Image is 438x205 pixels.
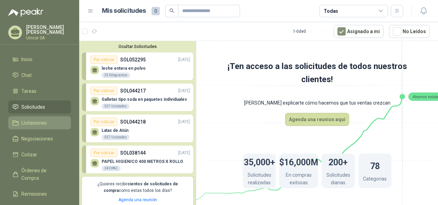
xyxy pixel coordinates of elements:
[21,167,64,182] span: Órdenes de Compra
[21,87,36,95] span: Tareas
[8,116,71,129] a: Licitaciones
[334,25,384,38] button: Asignado a mi
[21,56,32,63] span: Inicio
[293,26,328,37] div: 1 - 0 de 0
[21,119,47,127] span: Licitaciones
[82,115,193,142] a: Por cotizarSOL044218[DATE] Latas de Atún557 Unidades
[21,135,53,143] span: Negociaciones
[324,7,338,15] div: Todas
[363,175,387,184] p: Categorias
[91,149,117,157] div: Por cotizar
[82,84,193,111] a: Por cotizarSOL044217[DATE] Galletas tipo soda en paquetes individuales557 Unidades
[178,57,190,63] p: [DATE]
[91,87,117,95] div: Por cotizar
[104,182,178,193] b: cientos de solicitudes de compra
[120,118,146,126] p: SOL044218
[8,53,71,66] a: Inicio
[8,69,71,82] a: Chat
[243,171,276,188] p: Solicitudes realizadas
[120,87,146,95] p: SOL044217
[152,7,160,15] span: 0
[285,113,349,126] button: Agenda una reunion aquí
[8,164,71,185] a: Órdenes de Compra
[102,72,130,78] div: 25 Kilogramos
[8,187,71,201] a: Remisiones
[102,128,129,133] p: Latas de Atún
[102,97,187,102] p: Galletas tipo soda en paquetes individuales
[178,150,190,156] p: [DATE]
[244,154,275,169] h1: 35,000+
[279,154,318,169] h1: $16,000M
[82,44,193,49] button: Ocultar Solicitudes
[120,56,146,64] p: SOL052295
[21,103,45,111] span: Solicitudes
[82,146,193,173] a: Por cotizarSOL038144[DATE] PAPEL HIGIENICO 400 METROS X ROLLO240 PAC
[102,6,146,16] h1: Mis solicitudes
[102,159,183,164] p: PAPEL HIGIENICO 400 METROS X ROLLO
[328,154,348,169] h1: 200+
[102,104,129,109] div: 557 Unidades
[118,197,157,202] a: Agenda una reunión
[322,171,355,188] p: Solicitudes diarias
[26,36,71,40] p: Unicor SA
[21,190,47,198] span: Remisiones
[21,151,37,158] span: Cotizar
[91,118,117,126] div: Por cotizar
[102,66,146,71] p: leche entera en polvo
[8,148,71,161] a: Cotizar
[389,25,430,38] button: No Leídos
[8,85,71,98] a: Tareas
[102,166,121,171] div: 240 PAC
[82,52,193,80] a: Por cotizarSOL052295[DATE] leche entera en polvo25 Kilogramos
[178,88,190,94] p: [DATE]
[8,132,71,145] a: Negociaciones
[178,119,190,125] p: [DATE]
[8,8,43,17] img: Logo peakr
[120,149,146,157] p: SOL038144
[370,158,380,173] h1: 78
[169,8,174,13] span: search
[102,135,129,140] div: 557 Unidades
[91,56,117,64] div: Por cotizar
[86,181,189,194] p: ¿Quieres recibir como estas todos los días?
[21,71,32,79] span: Chat
[279,171,318,188] p: En compras exitosas
[8,100,71,114] a: Solicitudes
[26,25,71,35] p: [PERSON_NAME] [PERSON_NAME]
